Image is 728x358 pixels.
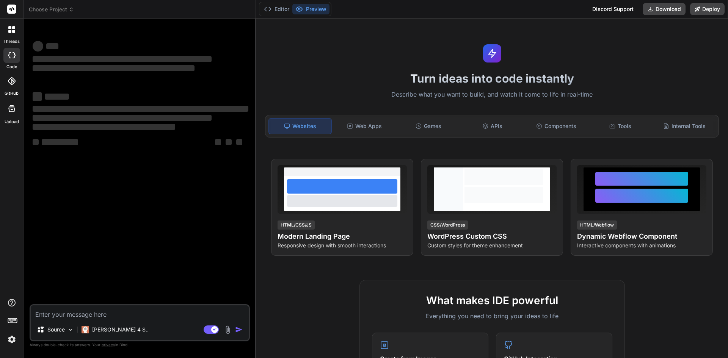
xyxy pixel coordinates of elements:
[278,231,407,242] h4: Modern Landing Page
[397,118,460,134] div: Games
[33,139,39,145] span: ‌
[577,220,617,230] div: HTML/Webflow
[577,231,706,242] h4: Dynamic Webflow Component
[42,139,78,145] span: ‌
[643,3,686,15] button: Download
[261,4,292,14] button: Editor
[33,115,212,121] span: ‌
[45,94,69,100] span: ‌
[690,3,725,15] button: Deploy
[372,292,612,308] h2: What makes IDE powerful
[372,311,612,320] p: Everything you need to bring your ideas to life
[6,64,17,70] label: code
[5,119,19,125] label: Upload
[577,242,706,249] p: Interactive components with animations
[102,342,115,347] span: privacy
[525,118,588,134] div: Components
[235,326,243,333] img: icon
[47,326,65,333] p: Source
[33,56,212,62] span: ‌
[215,139,221,145] span: ‌
[236,139,242,145] span: ‌
[33,106,248,112] span: ‌
[46,43,58,49] span: ‌
[29,6,74,13] span: Choose Project
[278,220,315,230] div: HTML/CSS/JS
[427,220,468,230] div: CSS/WordPress
[653,118,715,134] div: Internal Tools
[33,92,42,101] span: ‌
[427,242,557,249] p: Custom styles for theme enhancement
[3,38,20,45] label: threads
[268,118,332,134] div: Websites
[427,231,557,242] h4: WordPress Custom CSS
[67,327,74,333] img: Pick Models
[588,3,638,15] div: Discord Support
[226,139,232,145] span: ‌
[33,124,175,130] span: ‌
[260,90,723,100] p: Describe what you want to build, and watch it come to life in real-time
[292,4,329,14] button: Preview
[82,326,89,333] img: Claude 4 Sonnet
[30,341,250,349] p: Always double-check its answers. Your in Bind
[33,41,43,52] span: ‌
[5,333,18,346] img: settings
[333,118,396,134] div: Web Apps
[589,118,652,134] div: Tools
[461,118,524,134] div: APIs
[278,242,407,249] p: Responsive design with smooth interactions
[260,72,723,85] h1: Turn ideas into code instantly
[223,325,232,334] img: attachment
[5,90,19,97] label: GitHub
[92,326,149,333] p: [PERSON_NAME] 4 S..
[33,65,195,71] span: ‌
